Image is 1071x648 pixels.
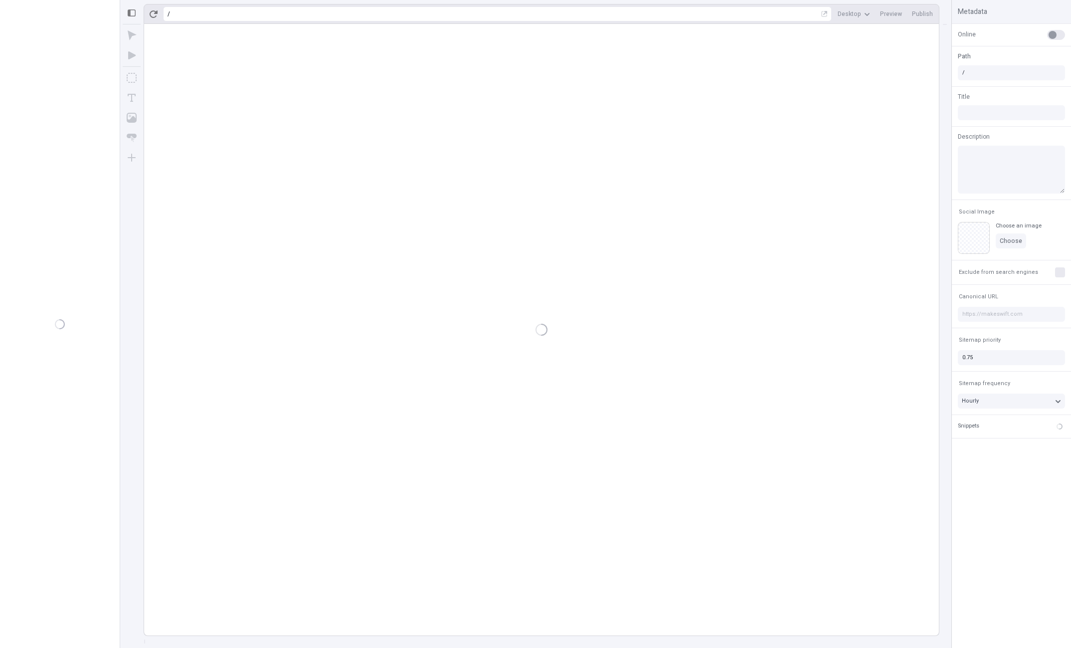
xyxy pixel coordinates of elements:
[996,233,1026,248] button: Choose
[958,52,971,61] span: Path
[957,378,1012,390] button: Sitemap frequency
[1000,237,1022,245] span: Choose
[958,394,1065,409] button: Hourly
[959,380,1010,387] span: Sitemap frequency
[957,291,1000,303] button: Canonical URL
[838,10,861,18] span: Desktop
[959,336,1001,344] span: Sitemap priority
[959,208,995,216] span: Social Image
[912,10,933,18] span: Publish
[123,89,141,107] button: Text
[996,222,1042,229] div: Choose an image
[168,10,170,18] div: /
[958,92,970,101] span: Title
[959,293,998,300] span: Canonical URL
[962,397,979,405] span: Hourly
[958,132,990,141] span: Description
[880,10,902,18] span: Preview
[957,334,1003,346] button: Sitemap priority
[123,109,141,127] button: Image
[958,30,976,39] span: Online
[834,6,874,21] button: Desktop
[123,129,141,147] button: Button
[958,307,1065,322] input: https://makeswift.com
[123,69,141,87] button: Box
[908,6,937,21] button: Publish
[959,268,1038,276] span: Exclude from search engines
[957,266,1040,278] button: Exclude from search engines
[957,206,997,218] button: Social Image
[958,422,979,431] div: Snippets
[876,6,906,21] button: Preview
